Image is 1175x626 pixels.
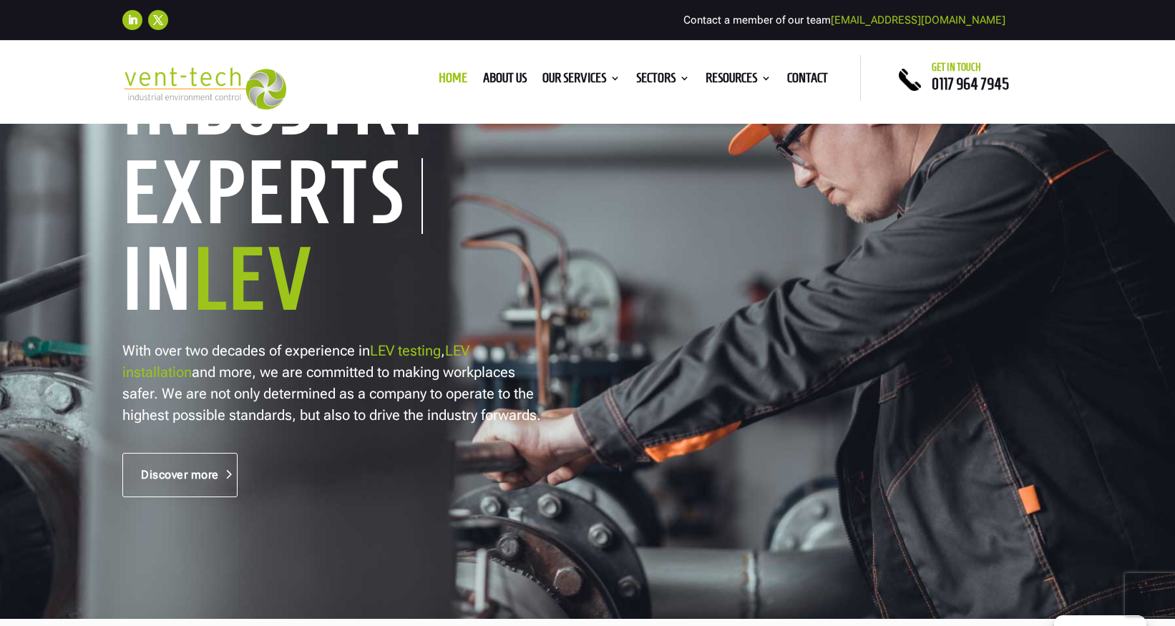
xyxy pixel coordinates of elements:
a: LEV testing [370,342,441,359]
p: With over two decades of experience in , and more, we are committed to making workplaces safer. W... [122,340,545,426]
a: [EMAIL_ADDRESS][DOMAIN_NAME] [831,14,1005,26]
img: 2023-09-27T08_35_16.549ZVENT-TECH---Clear-background [122,67,286,109]
a: Contact [787,73,828,89]
h1: Experts [122,158,423,234]
a: LEV installation [122,342,469,381]
a: Home [439,73,467,89]
h1: In [122,234,566,331]
a: Follow on X [148,10,168,30]
span: LEV [193,232,314,326]
span: Get in touch [932,62,981,73]
a: Sectors [636,73,690,89]
a: Resources [706,73,771,89]
a: Follow on LinkedIn [122,10,142,30]
span: Contact a member of our team [683,14,1005,26]
a: 0117 964 7945 [932,75,1009,92]
a: About us [483,73,527,89]
a: Our Services [542,73,620,89]
a: Discover more [122,453,238,497]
